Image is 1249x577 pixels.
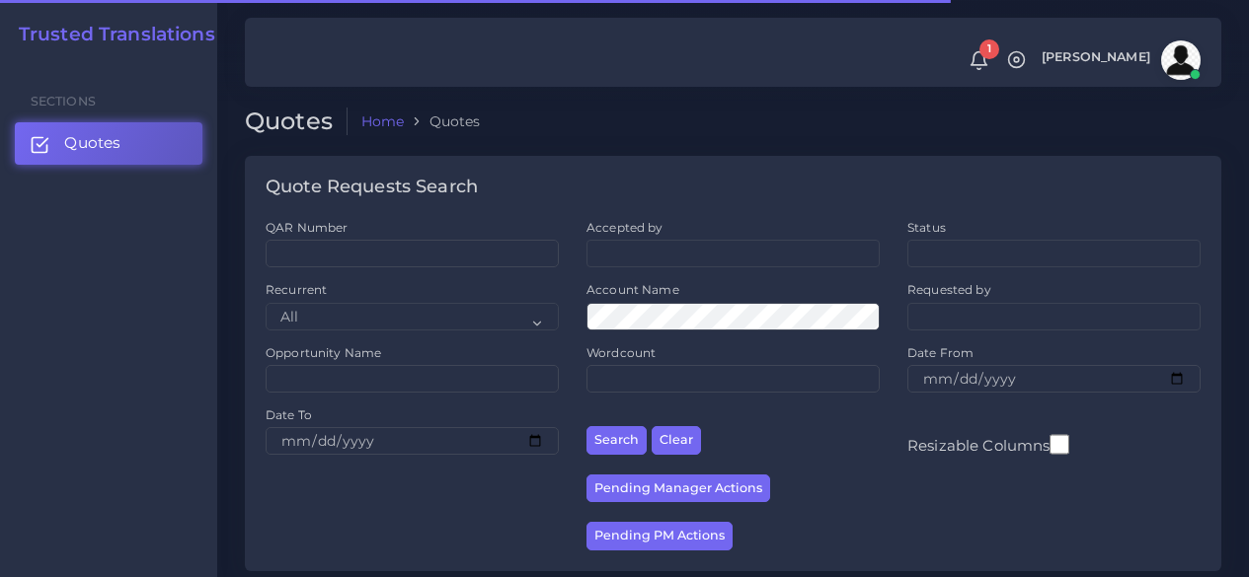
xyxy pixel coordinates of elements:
[586,522,733,550] button: Pending PM Actions
[907,432,1069,457] label: Resizable Columns
[907,281,991,298] label: Requested by
[652,426,701,455] button: Clear
[404,111,480,131] li: Quotes
[266,344,381,361] label: Opportunity Name
[15,122,202,164] a: Quotes
[962,50,996,71] a: 1
[1050,432,1069,457] input: Resizable Columns
[907,219,946,236] label: Status
[586,281,679,298] label: Account Name
[586,474,770,503] button: Pending Manager Actions
[5,24,215,46] a: Trusted Translations
[266,406,312,423] label: Date To
[31,94,96,108] span: Sections
[245,108,348,136] h2: Quotes
[1042,51,1150,64] span: [PERSON_NAME]
[979,39,999,59] span: 1
[586,426,647,455] button: Search
[266,281,327,298] label: Recurrent
[361,111,405,131] a: Home
[586,344,656,361] label: Wordcount
[1032,40,1208,80] a: [PERSON_NAME]avatar
[266,177,478,198] h4: Quote Requests Search
[586,219,664,236] label: Accepted by
[64,132,120,154] span: Quotes
[1161,40,1201,80] img: avatar
[266,219,348,236] label: QAR Number
[907,344,974,361] label: Date From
